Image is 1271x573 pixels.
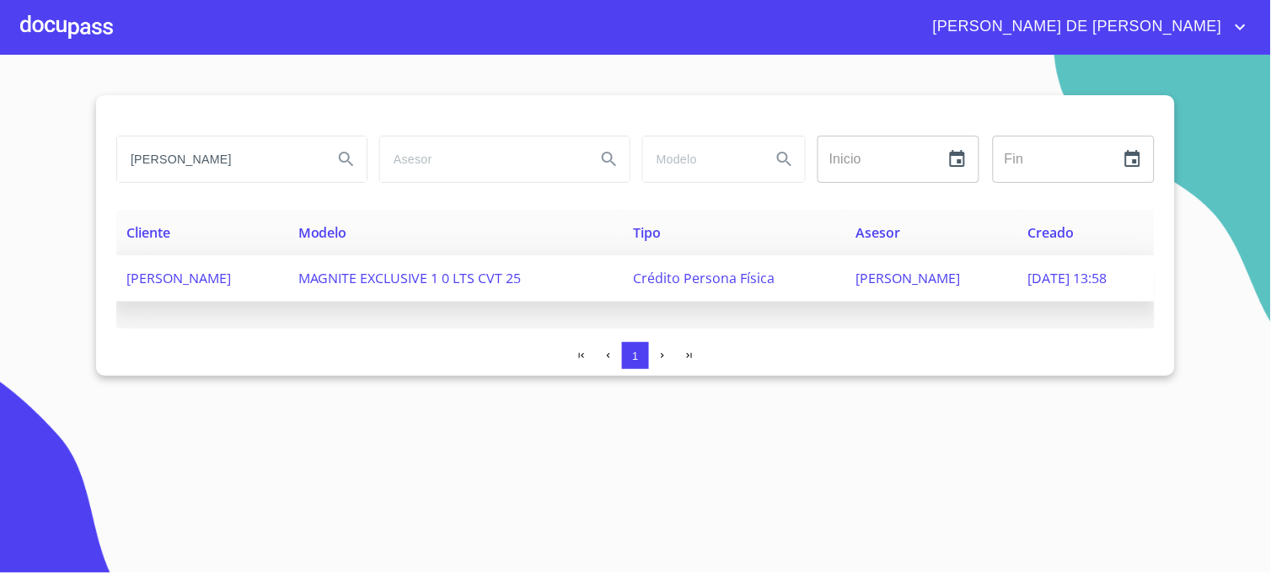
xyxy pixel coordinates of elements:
[298,269,522,287] span: MAGNITE EXCLUSIVE 1 0 LTS CVT 25
[298,223,347,242] span: Modelo
[920,13,1231,40] span: [PERSON_NAME] DE [PERSON_NAME]
[634,269,775,287] span: Crédito Persona Física
[632,350,638,362] span: 1
[117,137,319,182] input: search
[326,139,367,179] button: Search
[634,223,662,242] span: Tipo
[1028,223,1075,242] span: Creado
[126,269,231,287] span: [PERSON_NAME]
[1028,269,1107,287] span: [DATE] 13:58
[920,13,1251,40] button: account of current user
[856,269,961,287] span: [PERSON_NAME]
[380,137,582,182] input: search
[622,342,649,369] button: 1
[643,137,758,182] input: search
[764,139,805,179] button: Search
[589,139,630,179] button: Search
[126,223,170,242] span: Cliente
[856,223,901,242] span: Asesor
